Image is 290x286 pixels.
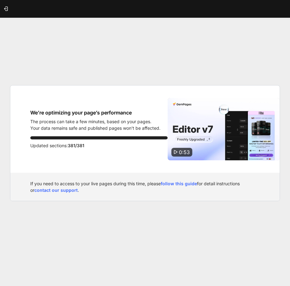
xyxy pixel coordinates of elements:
div: If you need to access to your live pages during this time, please for detail instructions or . [30,180,260,193]
span: 381/381 [68,143,84,148]
p: Updated sections: [30,142,168,149]
p: The process can take a few minutes, based on your pages. [30,118,160,125]
img: Video thumbnail [168,98,280,160]
p: Your data remains safe and published pages won’t be affected. [30,125,160,131]
h1: We’re optimizing your page’s performance [30,109,160,116]
span: 0:53 [179,149,190,155]
a: follow this guide [161,181,197,186]
a: contact our support [34,187,78,193]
